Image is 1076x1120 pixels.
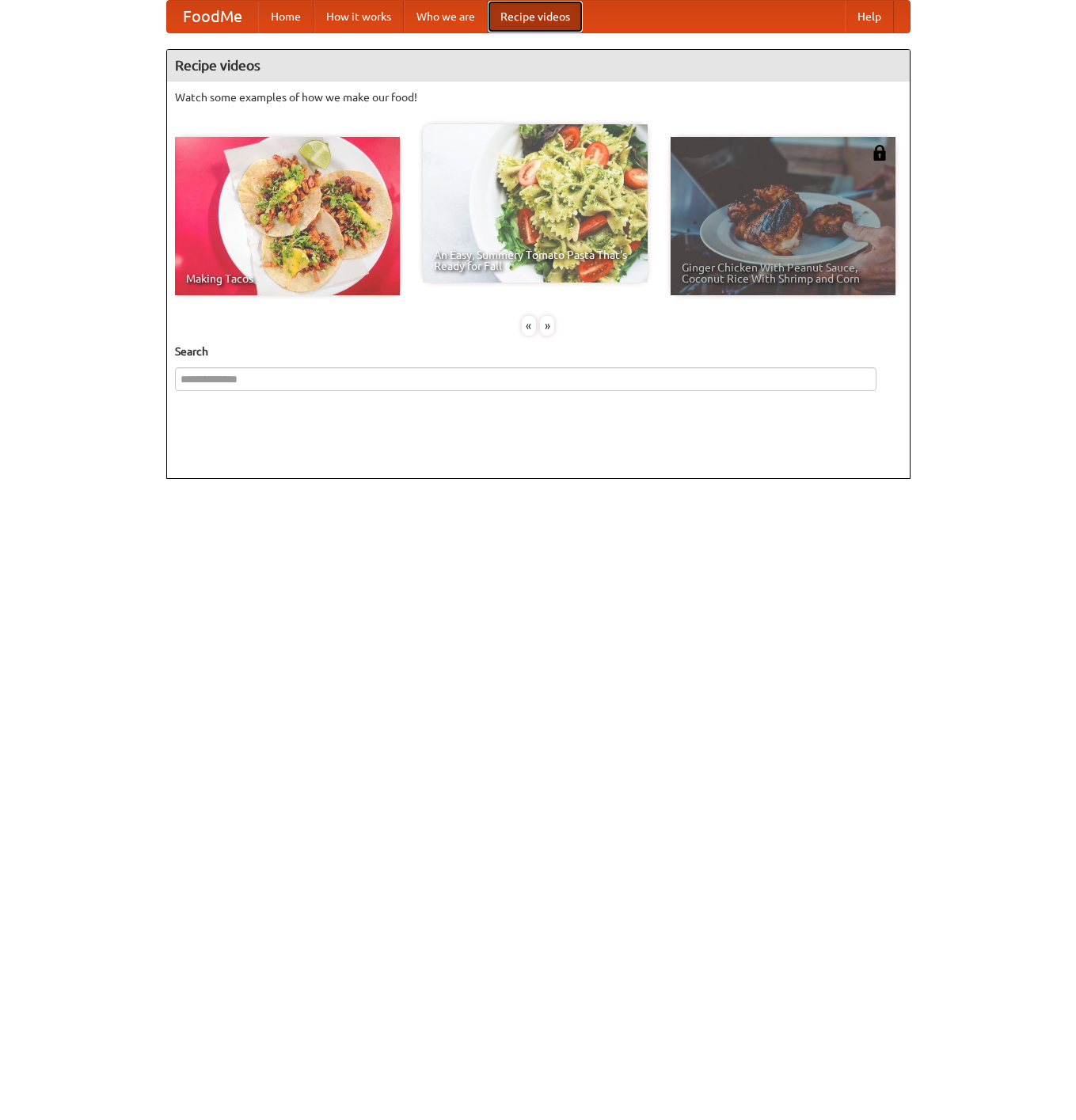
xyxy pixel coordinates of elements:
a: Who we are [404,1,488,32]
span: An Easy, Summery Tomato Pasta That's Ready for Fall [434,249,637,271]
a: Help [845,1,894,32]
a: Recipe videos [488,1,583,32]
img: 483408.png [872,145,888,161]
a: An Easy, Summery Tomato Pasta That's Ready for Fall [423,124,648,283]
a: Home [258,1,314,32]
h4: Recipe videos [167,50,910,82]
div: « [522,316,536,336]
span: Making Tacos [186,273,389,284]
a: Making Tacos [175,137,400,295]
a: How it works [314,1,404,32]
h5: Search [175,344,902,359]
p: Watch some examples of how we make our food! [175,89,902,105]
div: » [540,316,554,336]
a: FoodMe [167,1,258,32]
